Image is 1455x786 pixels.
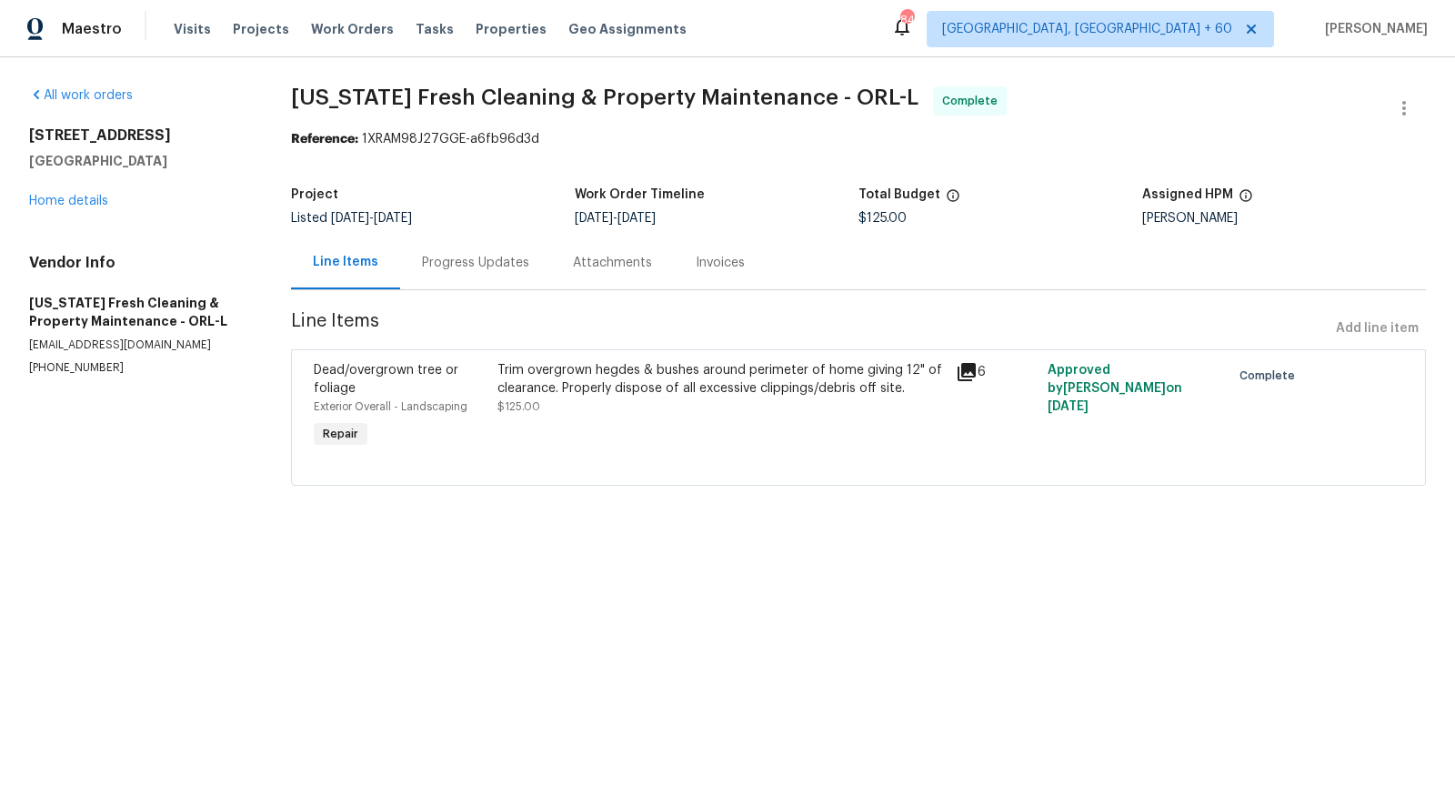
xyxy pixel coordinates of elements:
[1142,212,1426,225] div: [PERSON_NAME]
[575,212,656,225] span: -
[422,254,529,272] div: Progress Updates
[1239,367,1302,385] span: Complete
[476,20,547,38] span: Properties
[900,11,913,29] div: 840
[331,212,412,225] span: -
[617,212,656,225] span: [DATE]
[1048,400,1089,413] span: [DATE]
[942,92,1005,110] span: Complete
[316,425,366,443] span: Repair
[29,338,247,353] p: [EMAIL_ADDRESS][DOMAIN_NAME]
[291,133,358,146] b: Reference:
[311,20,394,38] span: Work Orders
[374,212,412,225] span: [DATE]
[29,152,247,170] h5: [GEOGRAPHIC_DATA]
[858,212,907,225] span: $125.00
[291,130,1426,148] div: 1XRAM98J27GGE-a6fb96d3d
[1318,20,1428,38] span: [PERSON_NAME]
[1142,188,1233,201] h5: Assigned HPM
[858,188,940,201] h5: Total Budget
[29,89,133,102] a: All work orders
[291,312,1329,346] span: Line Items
[416,23,454,35] span: Tasks
[575,188,705,201] h5: Work Order Timeline
[331,212,369,225] span: [DATE]
[314,401,467,412] span: Exterior Overall - Landscaping
[1239,188,1253,212] span: The hpm assigned to this work order.
[313,253,378,271] div: Line Items
[29,360,247,376] p: [PHONE_NUMBER]
[62,20,122,38] span: Maestro
[291,86,918,108] span: [US_STATE] Fresh Cleaning & Property Maintenance - ORL-L
[696,254,745,272] div: Invoices
[233,20,289,38] span: Projects
[29,195,108,207] a: Home details
[575,212,613,225] span: [DATE]
[942,20,1232,38] span: [GEOGRAPHIC_DATA], [GEOGRAPHIC_DATA] + 60
[497,361,945,398] div: Trim overgrown hegdes & bushes around perimeter of home giving 12" of clearance. Properly dispose...
[174,20,211,38] span: Visits
[29,294,247,330] h5: [US_STATE] Fresh Cleaning & Property Maintenance - ORL-L
[29,254,247,272] h4: Vendor Info
[314,364,458,395] span: Dead/overgrown tree or foliage
[29,126,247,145] h2: [STREET_ADDRESS]
[956,361,1037,383] div: 6
[497,401,540,412] span: $125.00
[568,20,687,38] span: Geo Assignments
[1048,364,1182,413] span: Approved by [PERSON_NAME] on
[573,254,652,272] div: Attachments
[291,188,338,201] h5: Project
[946,188,960,212] span: The total cost of line items that have been proposed by Opendoor. This sum includes line items th...
[291,212,412,225] span: Listed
